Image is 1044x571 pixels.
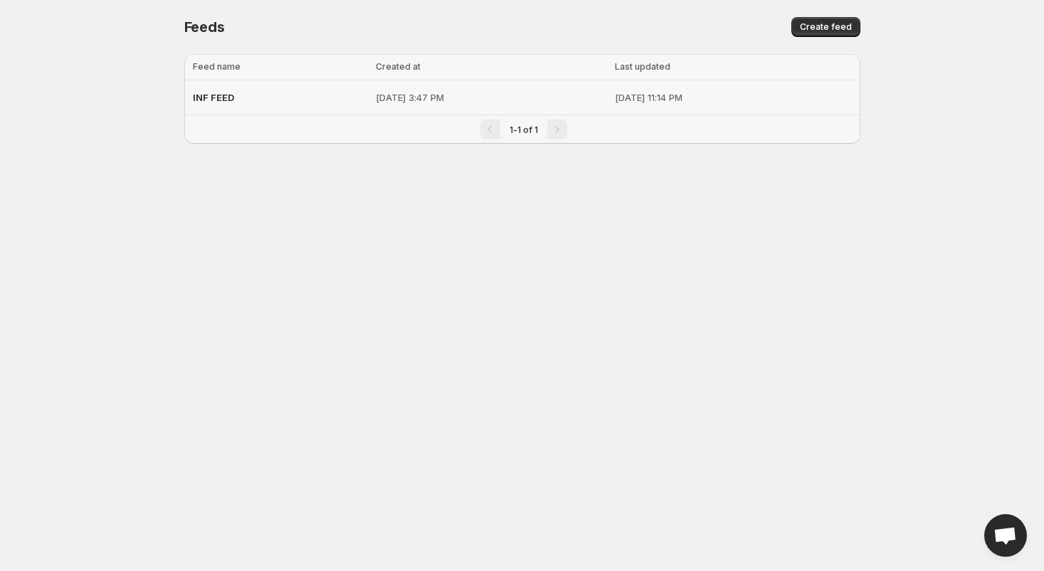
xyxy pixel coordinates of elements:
[193,92,234,103] span: INF FEED
[791,17,860,37] button: Create feed
[376,90,606,105] p: [DATE] 3:47 PM
[184,114,860,144] nav: Pagination
[193,61,241,72] span: Feed name
[615,90,852,105] p: [DATE] 11:14 PM
[376,61,421,72] span: Created at
[984,514,1027,557] div: Open chat
[800,21,852,33] span: Create feed
[615,61,670,72] span: Last updated
[510,124,538,135] span: 1-1 of 1
[184,18,225,36] span: Feeds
